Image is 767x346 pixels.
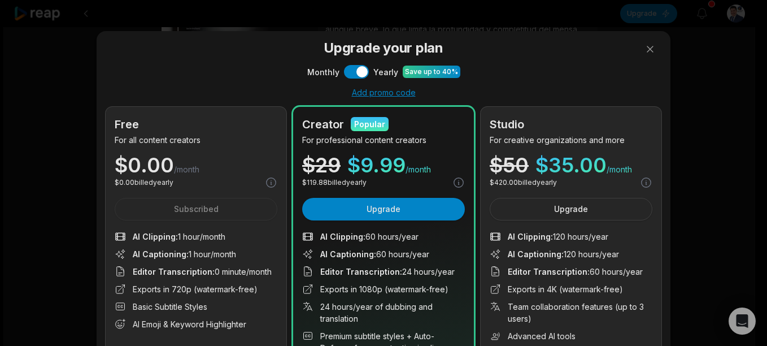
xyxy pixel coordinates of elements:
span: 120 hours/year [508,248,619,260]
span: 60 hours/year [320,248,429,260]
span: AI Clipping : [320,232,365,241]
p: $ 420.00 billed yearly [490,178,557,188]
span: 1 hour/month [133,248,236,260]
li: Exports in 4K (watermark-free) [490,283,652,295]
li: AI Emoji & Keyword Highlighter [115,318,277,330]
button: Upgrade [490,198,652,220]
h3: Upgrade your plan [106,38,661,58]
span: Editor Transcription : [508,267,590,276]
span: AI Captioning : [508,249,564,259]
span: 120 hours/year [508,231,608,243]
div: Add promo code [106,88,661,98]
span: 0 minute/month [133,266,272,278]
span: AI Captioning : [133,249,189,259]
li: Basic Subtitle Styles [115,301,277,313]
span: 1 hour/month [133,231,225,243]
span: 60 hours/year [320,231,419,243]
p: For creative organizations and more [490,134,652,146]
li: Exports in 1080p (watermark-free) [302,283,465,295]
li: 24 hours/year of dubbing and translation [302,301,465,325]
h2: Studio [490,116,524,133]
p: For all content creators [115,134,277,146]
li: Exports in 720p (watermark-free) [115,283,277,295]
div: $ 29 [302,155,341,175]
li: Advanced AI tools [490,330,652,342]
span: 24 hours/year [320,266,455,278]
span: 60 hours/year [508,266,643,278]
div: Popular [354,118,385,130]
span: Yearly [373,66,398,78]
span: $ 35.00 [535,155,607,175]
p: $ 119.88 billed yearly [302,178,367,188]
span: Editor Transcription : [133,267,215,276]
span: Editor Transcription : [320,267,402,276]
p: For professional content creators [302,134,465,146]
h2: Creator [302,116,344,133]
p: $ 0.00 billed yearly [115,178,173,188]
span: AI Captioning : [320,249,376,259]
span: /month [174,164,199,175]
span: Monthly [307,66,339,78]
span: /month [607,164,632,175]
div: $ 50 [490,155,529,175]
div: Save up to 40% [405,67,458,77]
div: Open Intercom Messenger [729,308,756,335]
li: Team collaboration features (up to 3 users) [490,301,652,325]
span: AI Clipping : [508,232,553,241]
span: $ 9.99 [347,155,406,175]
span: /month [406,164,431,175]
span: $ 0.00 [115,155,174,175]
span: AI Clipping : [133,232,178,241]
h2: Free [115,116,139,133]
button: Upgrade [302,198,465,220]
